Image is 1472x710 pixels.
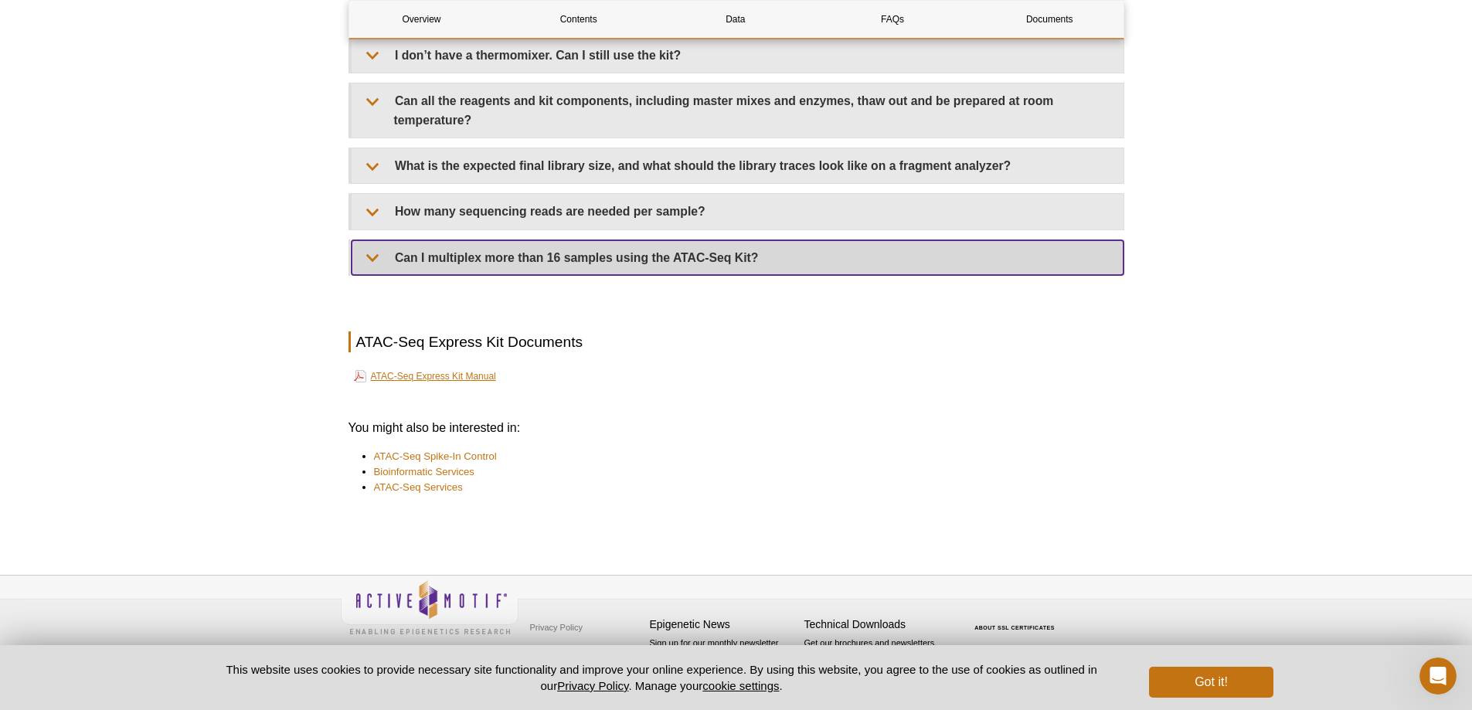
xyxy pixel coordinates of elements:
[352,148,1124,183] summary: What is the expected final library size, and what should the library traces look like on a fragme...
[650,637,797,689] p: Sign up for our monthly newsletter highlighting recent publications in the field of epigenetics.
[352,83,1124,138] summary: Can all the reagents and kit components, including master mixes and enzymes, thaw out and be prep...
[526,616,586,639] a: Privacy Policy
[977,1,1122,38] a: Documents
[804,618,951,631] h4: Technical Downloads
[348,331,1124,352] h2: ATAC-Seq Express Kit Documents
[349,1,495,38] a: Overview
[348,419,1124,437] h3: You might also be interested in:
[526,639,607,662] a: Terms & Conditions
[374,480,463,495] a: ATAC-Seq Services
[374,449,497,464] a: ATAC-Seq Spike-In Control
[1149,667,1273,698] button: Got it!
[1419,657,1457,695] iframe: Intercom live chat
[199,661,1124,694] p: This website uses cookies to provide necessary site functionality and improve your online experie...
[663,1,808,38] a: Data
[354,367,496,386] a: ATAC-Seq Express Kit Manual
[352,240,1124,275] summary: Can I multiplex more than 16 samples using the ATAC-Seq Kit?
[820,1,965,38] a: FAQs
[374,464,474,480] a: Bioinformatic Services
[352,38,1124,73] summary: I don’t have a thermomixer. Can I still use the kit?
[341,576,518,638] img: Active Motif,
[974,625,1055,630] a: ABOUT SSL CERTIFICATES
[959,603,1075,637] table: Click to Verify - This site chose Symantec SSL for secure e-commerce and confidential communicati...
[650,618,797,631] h4: Epigenetic News
[352,194,1124,229] summary: How many sequencing reads are needed per sample?
[702,679,779,692] button: cookie settings
[506,1,651,38] a: Contents
[557,679,628,692] a: Privacy Policy
[804,637,951,676] p: Get our brochures and newsletters, or request them by mail.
